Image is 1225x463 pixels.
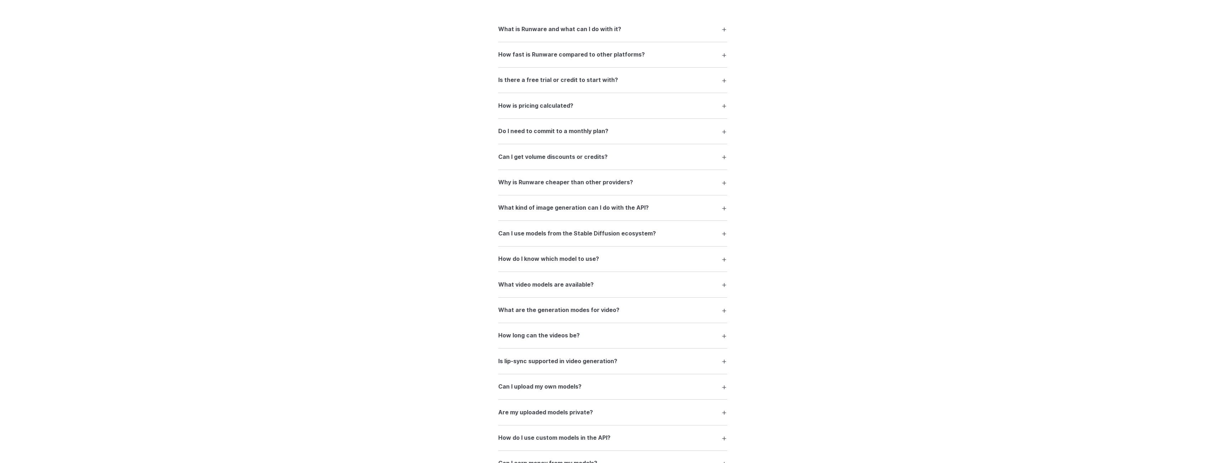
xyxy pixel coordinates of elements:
[498,254,599,264] h3: How do I know which model to use?
[498,99,727,112] summary: How is pricing calculated?
[498,229,656,238] h3: Can I use models from the Stable Diffusion ecosystem?
[498,152,608,162] h3: Can I get volume discounts or credits?
[498,101,573,111] h3: How is pricing calculated?
[498,73,727,87] summary: Is there a free trial or credit to start with?
[498,176,727,189] summary: Why is Runware cheaper than other providers?
[498,50,645,59] h3: How fast is Runware compared to other platforms?
[498,380,727,394] summary: Can I upload my own models?
[498,150,727,164] summary: Can I get volume discounts or credits?
[498,329,727,342] summary: How long can the videos be?
[498,357,617,366] h3: Is lip-sync supported in video generation?
[498,331,580,340] h3: How long can the videos be?
[498,178,633,187] h3: Why is Runware cheaper than other providers?
[498,433,611,443] h3: How do I use custom models in the API?
[498,405,727,419] summary: Are my uploaded models private?
[498,203,649,213] h3: What kind of image generation can I do with the API?
[498,354,727,368] summary: Is lip-sync supported in video generation?
[498,408,593,417] h3: Are my uploaded models private?
[498,48,727,62] summary: How fast is Runware compared to other platforms?
[498,127,608,136] h3: Do I need to commit to a monthly plan?
[498,252,727,266] summary: How do I know which model to use?
[498,382,582,391] h3: Can I upload my own models?
[498,306,619,315] h3: What are the generation modes for video?
[498,431,727,445] summary: How do I use custom models in the API?
[498,280,594,289] h3: What video models are available?
[498,201,727,215] summary: What kind of image generation can I do with the API?
[498,278,727,291] summary: What video models are available?
[498,22,727,36] summary: What is Runware and what can I do with it?
[498,75,618,85] h3: Is there a free trial or credit to start with?
[498,303,727,317] summary: What are the generation modes for video?
[498,226,727,240] summary: Can I use models from the Stable Diffusion ecosystem?
[498,25,621,34] h3: What is Runware and what can I do with it?
[498,125,727,138] summary: Do I need to commit to a monthly plan?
